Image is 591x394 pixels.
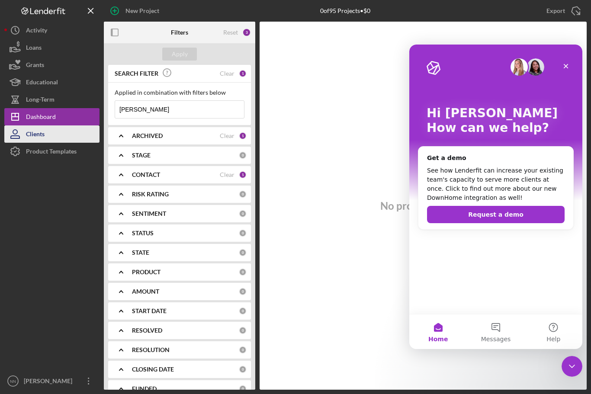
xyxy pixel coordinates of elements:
b: STATUS [132,230,154,237]
div: 0 [239,268,247,276]
div: 0 [239,365,247,373]
div: Long-Term [26,91,55,110]
b: ARCHIVED [132,132,163,139]
iframe: Intercom live chat [409,45,582,349]
b: FUNDED [132,385,157,392]
button: Activity [4,22,100,39]
div: [PERSON_NAME] [22,372,78,392]
div: Clear [220,70,234,77]
div: Applied in combination with filters below [115,89,244,96]
div: 0 [239,327,247,334]
button: Product Templates [4,143,100,160]
button: Apply [162,48,197,61]
button: Grants [4,56,100,74]
div: 1 [239,70,247,77]
div: Product Templates [26,143,77,162]
b: START DATE [132,308,167,314]
div: 0 [239,385,247,393]
div: 0 [239,346,247,354]
button: Dashboard [4,108,100,125]
button: Clients [4,125,100,143]
b: PRODUCT [132,269,161,275]
div: Apply [172,48,188,61]
iframe: Intercom live chat [562,356,582,377]
b: CLOSING DATE [132,366,174,373]
div: New Project [125,2,159,19]
div: 0 of 95 Projects • $0 [320,7,370,14]
b: RESOLVED [132,327,162,334]
b: SENTIMENT [132,210,166,217]
button: Loans [4,39,100,56]
button: Educational [4,74,100,91]
div: 0 [239,151,247,159]
b: STAGE [132,152,151,159]
div: Clear [220,171,234,178]
text: NN [10,379,16,384]
div: Export [546,2,565,19]
div: 1 [239,171,247,179]
div: Educational [26,74,58,93]
div: Loans [26,39,42,58]
div: 0 [239,249,247,256]
div: 1 [239,132,247,140]
div: Grants [26,56,44,76]
div: Clients [26,125,45,145]
div: Reset [223,29,238,36]
div: 0 [239,307,247,315]
b: RISK RATING [132,191,169,198]
button: NN[PERSON_NAME] [4,372,100,390]
button: Long-Term [4,91,100,108]
div: 3 [242,28,251,37]
h3: No projects found. [380,200,466,212]
div: 0 [239,210,247,218]
b: RESOLUTION [132,346,170,353]
button: Export [538,2,587,19]
div: Activity [26,22,47,41]
div: 0 [239,288,247,295]
div: Dashboard [26,108,56,128]
b: SEARCH FILTER [115,70,158,77]
div: 0 [239,190,247,198]
div: Clear [220,132,234,139]
b: CONTACT [132,171,160,178]
div: 0 [239,229,247,237]
b: Filters [171,29,188,36]
b: STATE [132,249,149,256]
b: AMOUNT [132,288,159,295]
button: New Project [104,2,168,19]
